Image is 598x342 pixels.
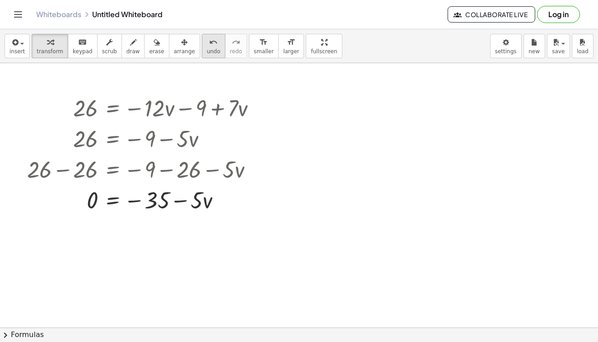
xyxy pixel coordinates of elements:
i: redo [232,37,240,48]
span: keypad [73,48,93,55]
span: transform [37,48,63,55]
span: Collaborate Live [455,10,528,18]
a: Whiteboards [36,10,81,19]
button: new [523,34,545,58]
button: draw [121,34,145,58]
button: keyboardkeypad [68,34,98,58]
button: save [547,34,570,58]
span: load [577,48,589,55]
button: arrange [169,34,200,58]
span: smaller [254,48,274,55]
i: format_size [287,37,295,48]
span: arrange [174,48,195,55]
button: insert [5,34,30,58]
button: undoundo [202,34,225,58]
span: redo [230,48,242,55]
i: keyboard [78,37,87,48]
span: undo [207,48,220,55]
button: fullscreen [306,34,342,58]
button: Log in [537,6,580,23]
span: draw [126,48,140,55]
button: redoredo [225,34,247,58]
button: erase [144,34,169,58]
button: transform [32,34,68,58]
button: scrub [97,34,122,58]
button: format_sizesmaller [249,34,279,58]
button: load [572,34,593,58]
span: new [528,48,540,55]
button: Toggle navigation [11,7,25,22]
span: insert [9,48,25,55]
button: Collaborate Live [448,6,535,23]
i: format_size [259,37,268,48]
span: fullscreen [311,48,337,55]
span: save [552,48,565,55]
span: settings [495,48,517,55]
button: format_sizelarger [278,34,304,58]
button: settings [490,34,522,58]
i: undo [209,37,218,48]
span: erase [149,48,164,55]
span: larger [283,48,299,55]
span: scrub [102,48,117,55]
